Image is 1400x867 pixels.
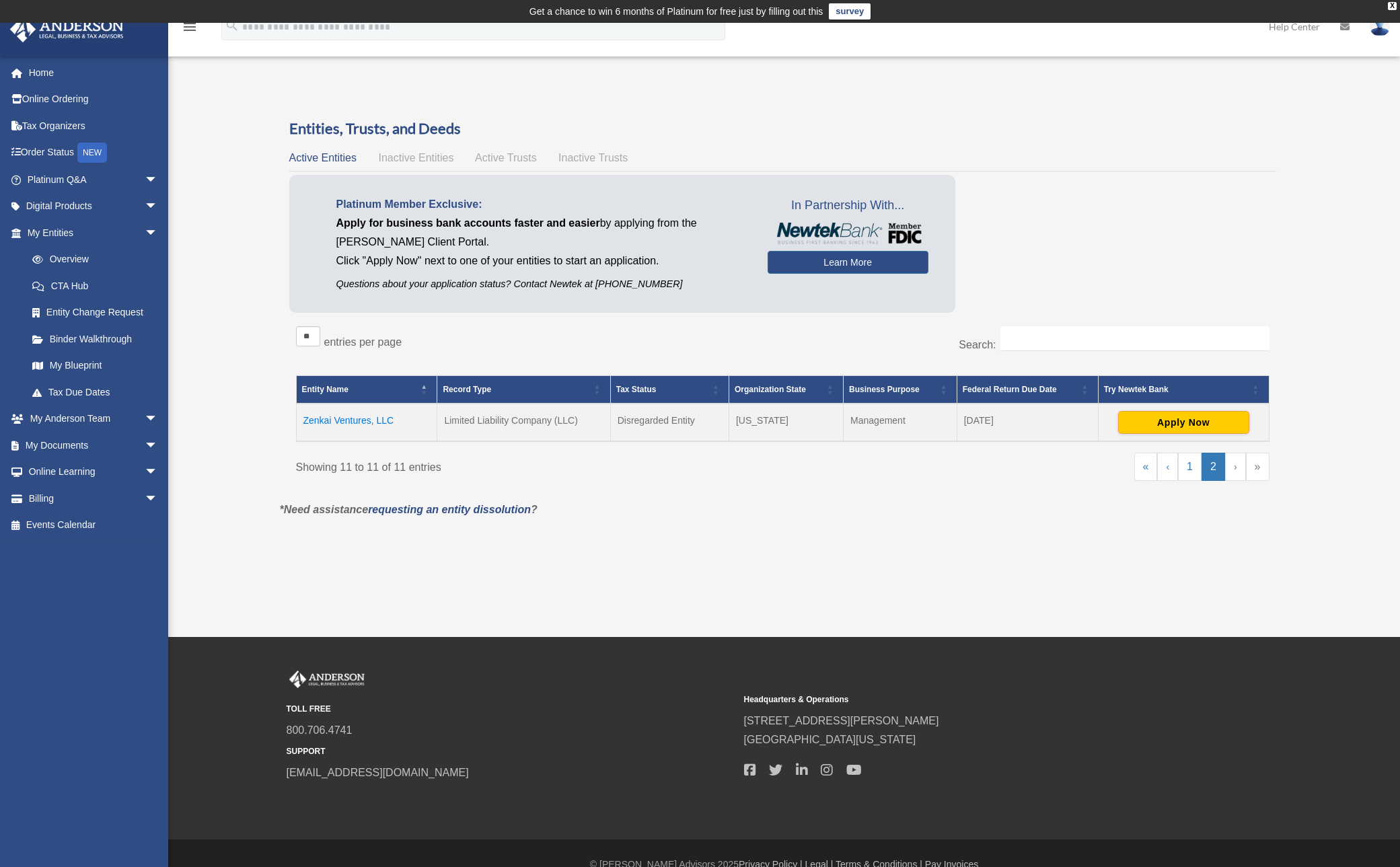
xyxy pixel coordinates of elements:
a: Events Calendar [9,512,178,539]
a: Entity Change Request [19,299,172,326]
th: Try Newtek Bank : Activate to sort [1098,376,1269,404]
a: Tax Due Dates [19,379,172,406]
span: arrow_drop_down [145,485,172,513]
button: Apply Now [1118,411,1249,434]
td: Disregarded Entity [610,404,729,441]
td: Zenkai Ventures, LLC [296,404,437,441]
span: Active Entities [289,152,357,163]
a: Previous [1157,453,1178,481]
span: Active Trusts [475,152,537,163]
span: arrow_drop_down [145,219,172,247]
p: by applying from the [PERSON_NAME] Client Portal. [336,214,747,252]
span: Federal Return Due Date [963,385,1057,394]
label: Search: [959,339,996,350]
span: Inactive Entities [378,152,453,163]
div: Showing 11 to 11 of 11 entries [296,453,773,477]
a: Online Learningarrow_drop_down [9,459,178,486]
a: Home [9,59,178,86]
a: Digital Productsarrow_drop_down [9,193,178,220]
td: Management [844,404,957,441]
a: Overview [19,246,165,273]
span: Inactive Trusts [558,152,628,163]
a: Platinum Q&Aarrow_drop_down [9,166,178,193]
th: Business Purpose: Activate to sort [844,376,957,404]
th: Record Type: Activate to sort [437,376,610,404]
div: Get a chance to win 6 months of Platinum for free just by filling out this [529,3,823,20]
td: [DATE] [957,404,1098,441]
p: Questions about your application status? Contact Newtek at [PHONE_NUMBER] [336,276,747,293]
h3: Entities, Trusts, and Deeds [289,118,1276,139]
a: [GEOGRAPHIC_DATA][US_STATE] [744,734,916,745]
i: search [225,18,240,33]
td: [US_STATE] [729,404,843,441]
div: NEW [77,143,107,163]
th: Organization State: Activate to sort [729,376,843,404]
small: TOLL FREE [287,702,735,716]
a: First [1134,453,1158,481]
span: arrow_drop_down [145,166,172,194]
span: Tax Status [616,385,657,394]
img: Anderson Advisors Platinum Portal [287,671,367,688]
a: Next [1225,453,1246,481]
span: Apply for business bank accounts faster and easier [336,217,600,229]
a: My Documentsarrow_drop_down [9,432,178,459]
span: Organization State [735,385,806,394]
a: CTA Hub [19,272,172,299]
div: Try Newtek Bank [1104,381,1249,398]
a: menu [182,24,198,35]
span: Business Purpose [849,385,920,394]
small: Headquarters & Operations [744,693,1192,707]
span: arrow_drop_down [145,193,172,221]
span: arrow_drop_down [145,432,172,459]
a: 2 [1202,453,1225,481]
a: My Anderson Teamarrow_drop_down [9,406,178,432]
th: Entity Name: Activate to invert sorting [296,376,437,404]
th: Tax Status: Activate to sort [610,376,729,404]
a: Binder Walkthrough [19,326,172,352]
a: Online Ordering [9,86,178,113]
a: requesting an entity dissolution [368,504,531,515]
a: My Blueprint [19,352,172,379]
a: Last [1246,453,1269,481]
span: Record Type [443,385,491,394]
img: Anderson Advisors Platinum Portal [6,16,128,42]
p: Click "Apply Now" next to one of your entities to start an application. [336,252,747,270]
p: Platinum Member Exclusive: [336,195,747,214]
img: NewtekBankLogoSM.png [774,223,922,244]
small: SUPPORT [287,745,735,759]
span: arrow_drop_down [145,459,172,486]
em: *Need assistance ? [280,504,538,515]
a: [EMAIL_ADDRESS][DOMAIN_NAME] [287,767,469,778]
a: My Entitiesarrow_drop_down [9,219,172,246]
a: Billingarrow_drop_down [9,485,178,512]
span: In Partnership With... [768,195,928,217]
a: Order StatusNEW [9,139,178,167]
th: Federal Return Due Date: Activate to sort [957,376,1098,404]
img: User Pic [1370,17,1390,36]
i: menu [182,19,198,35]
a: 1 [1178,453,1202,481]
a: Learn More [768,251,928,274]
a: survey [829,3,871,20]
span: Entity Name [302,385,348,394]
label: entries per page [324,336,402,348]
div: close [1388,2,1397,10]
a: Tax Organizers [9,112,178,139]
td: Limited Liability Company (LLC) [437,404,610,441]
span: arrow_drop_down [145,406,172,433]
a: [STREET_ADDRESS][PERSON_NAME] [744,715,939,726]
a: 800.706.4741 [287,724,353,736]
